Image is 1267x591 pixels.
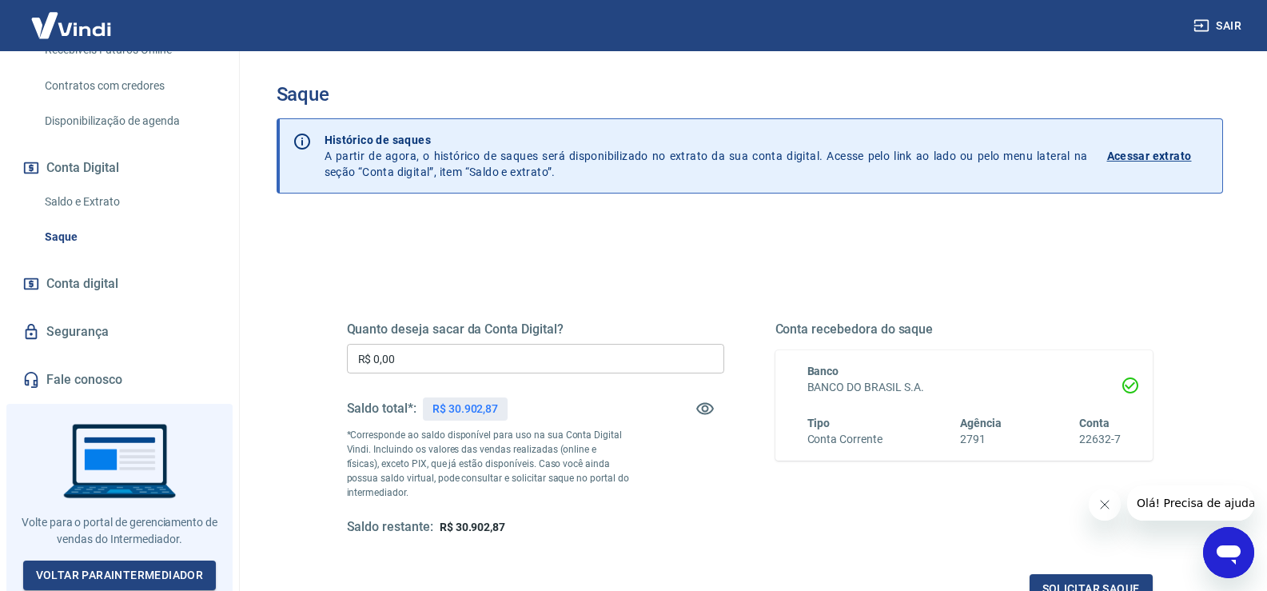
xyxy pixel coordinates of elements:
h6: 2791 [960,431,1002,448]
h6: Conta Corrente [807,431,883,448]
span: Olá! Precisa de ajuda? [10,11,134,24]
a: Disponibilização de agenda [38,105,220,138]
a: Saldo e Extrato [38,186,220,218]
span: Tipo [807,417,831,429]
span: Conta digital [46,273,118,295]
p: R$ 30.902,87 [432,401,498,417]
h3: Saque [277,83,1223,106]
span: Agência [960,417,1002,429]
a: Contratos com credores [38,70,220,102]
button: Conta Digital [19,150,220,186]
a: Saque [38,221,220,254]
h6: 22632-7 [1079,431,1121,448]
iframe: Mensagem da empresa [1127,485,1254,521]
h5: Conta recebedora do saque [775,321,1153,337]
iframe: Botão para abrir a janela de mensagens [1203,527,1254,578]
a: Fale conosco [19,362,220,397]
h6: BANCO DO BRASIL S.A. [807,379,1121,396]
a: Conta digital [19,266,220,301]
a: Segurança [19,314,220,349]
iframe: Fechar mensagem [1089,489,1121,521]
p: Histórico de saques [325,132,1088,148]
img: Vindi [19,1,123,50]
button: Sair [1190,11,1248,41]
p: Acessar extrato [1107,148,1192,164]
h5: Saldo restante: [347,519,433,536]
a: Voltar paraIntermediador [23,561,217,590]
a: Acessar extrato [1107,132,1209,180]
span: R$ 30.902,87 [440,521,505,533]
span: Banco [807,365,839,377]
h5: Saldo total*: [347,401,416,417]
p: A partir de agora, o histórico de saques será disponibilizado no extrato da sua conta digital. Ac... [325,132,1088,180]
p: *Corresponde ao saldo disponível para uso na sua Conta Digital Vindi. Incluindo os valores das ve... [347,428,630,500]
h5: Quanto deseja sacar da Conta Digital? [347,321,724,337]
span: Conta [1079,417,1110,429]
